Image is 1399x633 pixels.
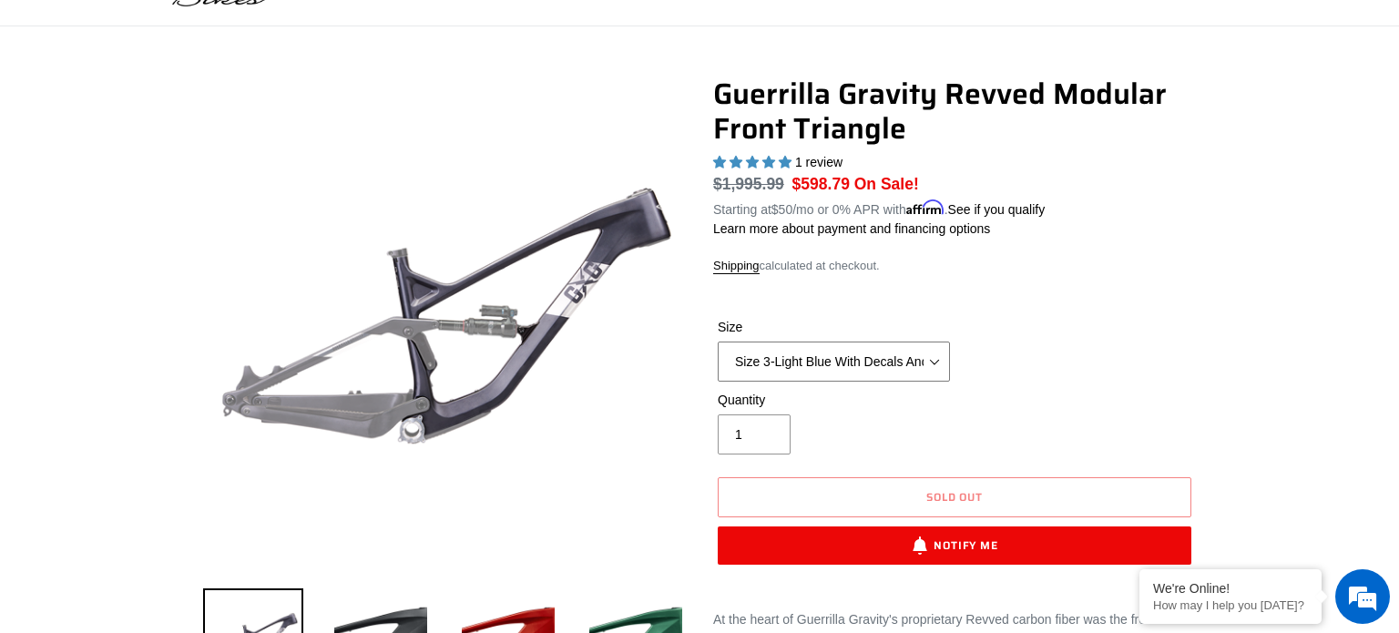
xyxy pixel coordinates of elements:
a: See if you qualify - Learn more about Affirm Financing (opens in modal) [948,202,1046,217]
a: Learn more about payment and financing options [713,221,990,236]
s: $1,995.99 [713,175,784,193]
span: On Sale! [854,172,919,196]
h1: Guerrilla Gravity Revved Modular Front Triangle [713,77,1196,147]
button: Notify Me [718,526,1191,565]
div: calculated at checkout. [713,257,1196,275]
a: Shipping [713,259,760,274]
p: Starting at /mo or 0% APR with . [713,196,1045,220]
span: $598.79 [792,175,850,193]
span: Sold out [926,488,984,505]
span: Affirm [906,199,945,215]
button: Sold out [718,477,1191,517]
div: We're Online! [1153,581,1308,596]
span: 5.00 stars [713,155,795,169]
label: Quantity [718,391,950,410]
p: How may I help you today? [1153,598,1308,612]
span: 1 review [795,155,842,169]
label: Size [718,318,950,337]
span: $50 [771,202,792,217]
